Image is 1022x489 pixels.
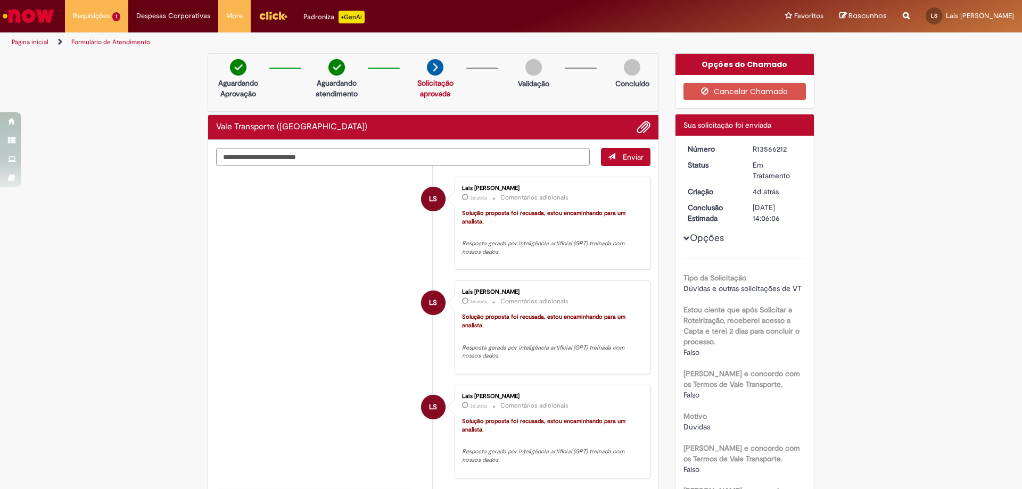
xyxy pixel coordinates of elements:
h2: Vale Transporte (VT) Histórico de tíquete [216,122,367,132]
ul: Trilhas de página [8,32,673,52]
img: click_logo_yellow_360x200.png [259,7,287,23]
span: Falso [683,465,699,474]
font: Solução proposta foi recusada, estou encaminhando para um analista. [462,417,627,434]
small: Comentários adicionais [500,297,568,306]
span: Falso [683,347,699,357]
a: Rascunhos [839,11,887,21]
div: R13566212 [753,144,802,154]
div: [DATE] 14:06:06 [753,202,802,223]
time: 26/09/2025 13:06:06 [470,403,487,409]
img: img-circle-grey.png [624,59,640,76]
div: Lais [PERSON_NAME] [462,289,639,295]
span: Sua solicitação foi enviada [683,120,771,130]
span: 3d atrás [470,403,487,409]
p: Concluído [615,78,649,89]
p: Aguardando atendimento [311,78,362,99]
div: Lais Cristina Dos Santos [421,187,446,211]
font: Solução proposta foi recusada, estou encaminhando para um analista. [462,313,627,329]
b: Tipo da Solicitação [683,273,746,283]
em: Resposta gerada por inteligência artificial (GPT) treinada com nossos dados. [462,344,626,360]
button: Adicionar anexos [637,120,650,134]
small: Comentários adicionais [500,193,568,202]
span: 4d atrás [753,187,779,196]
div: Lais Cristina Dos Santos [421,291,446,315]
img: arrow-next.png [427,59,443,76]
span: Favoritos [794,11,823,21]
time: 25/09/2025 11:40:27 [753,187,779,196]
span: LS [429,394,437,420]
div: Lais [PERSON_NAME] [462,185,639,192]
img: img-circle-grey.png [525,59,542,76]
span: More [226,11,243,21]
a: Formulário de Atendimento [71,38,150,46]
dt: Número [680,144,745,154]
span: 1 [112,12,120,21]
img: check-circle-green.png [328,59,345,76]
button: Cancelar Chamado [683,83,806,100]
time: 26/09/2025 13:06:10 [470,195,487,201]
span: Enviar [623,152,644,162]
div: Lais [PERSON_NAME] [462,393,639,400]
small: Comentários adicionais [500,401,568,410]
span: 3d atrás [470,195,487,201]
div: Lais Cristina Dos Santos [421,395,446,419]
button: Enviar [601,148,650,166]
b: Motivo [683,411,707,421]
b: Estou ciente que após Solicitar a Roteirização, receberei acesso a Capta e terei 2 dias para conc... [683,305,800,346]
b: [PERSON_NAME] e concordo com os Termos de Vale Transporte. [683,443,800,463]
span: Falso [683,390,699,400]
textarea: Digite sua mensagem aqui... [216,148,590,166]
img: check-circle-green.png [230,59,246,76]
b: [PERSON_NAME] e concordo com os Termos de Vale Transporte. [683,369,800,389]
span: LS [429,186,437,212]
span: Dúvidas [683,422,710,432]
a: Página inicial [12,38,48,46]
a: Solicitação aprovada [417,78,454,98]
p: +GenAi [339,11,365,23]
span: LS [429,290,437,316]
div: Padroniza [303,11,365,23]
div: Em Tratamento [753,160,802,181]
p: Aguardando Aprovação [212,78,264,99]
dt: Criação [680,186,745,197]
span: Dúvidas e outras solicitações de VT [683,284,802,293]
time: 26/09/2025 13:06:07 [470,299,487,305]
dt: Conclusão Estimada [680,202,745,223]
span: Despesas Corporativas [136,11,210,21]
dt: Status [680,160,745,170]
span: 3d atrás [470,299,487,305]
span: Lais [PERSON_NAME] [946,11,1014,20]
div: Opções do Chamado [675,54,814,75]
div: 25/09/2025 11:40:27 [753,186,802,197]
span: Rascunhos [848,11,887,21]
em: Resposta gerada por inteligência artificial (GPT) treinada com nossos dados. [462,239,626,256]
font: Solução proposta foi recusada, estou encaminhando para um analista. [462,209,627,226]
span: LS [931,12,937,19]
p: Validação [518,78,549,89]
em: Resposta gerada por inteligência artificial (GPT) treinada com nossos dados. [462,447,626,464]
span: Requisições [73,11,110,21]
img: ServiceNow [1,5,56,27]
